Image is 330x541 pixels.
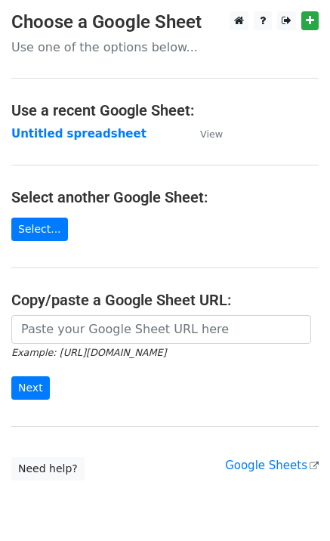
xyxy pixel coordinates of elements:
a: Select... [11,218,68,241]
input: Next [11,376,50,400]
h3: Choose a Google Sheet [11,11,319,33]
h4: Select another Google Sheet: [11,188,319,206]
a: Google Sheets [225,459,319,472]
p: Use one of the options below... [11,39,319,55]
iframe: Chat Widget [254,468,330,541]
h4: Copy/paste a Google Sheet URL: [11,291,319,309]
small: View [200,128,223,140]
small: Example: [URL][DOMAIN_NAME] [11,347,166,358]
a: View [185,127,223,141]
a: Need help? [11,457,85,481]
h4: Use a recent Google Sheet: [11,101,319,119]
a: Untitled spreadsheet [11,127,146,141]
input: Paste your Google Sheet URL here [11,315,311,344]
